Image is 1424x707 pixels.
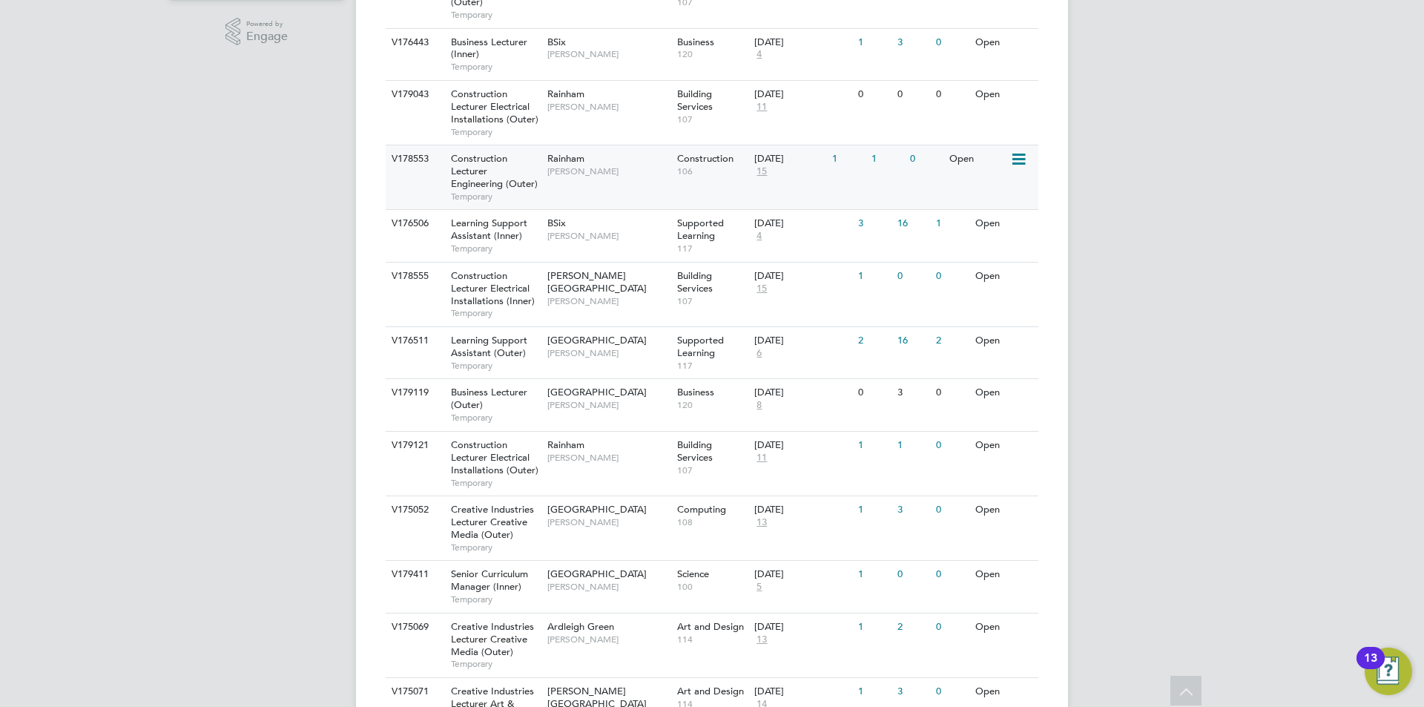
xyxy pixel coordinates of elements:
span: 107 [677,464,748,476]
span: 117 [677,360,748,372]
span: 108 [677,516,748,528]
span: Temporary [451,191,540,203]
div: V179119 [388,379,440,407]
div: 0 [932,29,971,56]
div: 1 [854,678,893,706]
span: [PERSON_NAME] [547,48,670,60]
div: Open [972,81,1036,108]
span: Business [677,36,714,48]
div: 1 [854,263,893,290]
div: 0 [894,81,932,108]
div: [DATE] [754,153,825,165]
div: 1 [932,210,971,237]
div: [DATE] [754,335,851,347]
div: V179121 [388,432,440,459]
div: V176443 [388,29,440,56]
span: Engage [246,30,288,43]
div: Open [972,327,1036,355]
span: [PERSON_NAME] [547,101,670,113]
span: [PERSON_NAME] [547,165,670,177]
div: V178553 [388,145,440,173]
span: Rainham [547,438,584,451]
span: Supported Learning [677,334,724,359]
div: 2 [854,327,893,355]
div: 3 [894,496,932,524]
span: [GEOGRAPHIC_DATA] [547,334,647,346]
div: 13 [1364,658,1377,677]
div: V179411 [388,561,440,588]
span: Powered by [246,18,288,30]
span: [GEOGRAPHIC_DATA] [547,386,647,398]
span: Supported Learning [677,217,724,242]
span: BSix [547,36,566,48]
div: 3 [894,29,932,56]
span: Temporary [451,593,540,605]
div: 0 [932,263,971,290]
span: Temporary [451,477,540,489]
div: Open [972,561,1036,588]
div: V175052 [388,496,440,524]
span: 4 [754,230,764,243]
span: [PERSON_NAME] [547,230,670,242]
div: Open [946,145,1010,173]
span: Art and Design [677,620,744,633]
span: Temporary [451,126,540,138]
div: 3 [894,678,932,706]
div: V176511 [388,327,440,355]
span: 13 [754,516,769,529]
div: 0 [894,263,932,290]
div: Open [972,29,1036,56]
div: 1 [854,496,893,524]
span: Temporary [451,61,540,73]
span: [PERSON_NAME] [547,581,670,593]
span: 120 [677,48,748,60]
div: [DATE] [754,621,851,634]
span: Temporary [451,307,540,319]
span: [PERSON_NAME] [547,347,670,359]
div: 1 [894,432,932,459]
span: Science [677,568,709,580]
div: 1 [854,432,893,459]
div: 1 [854,29,893,56]
div: 0 [932,678,971,706]
div: 1 [868,145,906,173]
span: 120 [677,399,748,411]
span: 13 [754,634,769,646]
span: Building Services [677,438,713,464]
span: Temporary [451,360,540,372]
div: [DATE] [754,387,851,399]
div: 16 [894,210,932,237]
span: Senior Curriculum Manager (Inner) [451,568,528,593]
span: 5 [754,581,764,593]
span: Construction [677,152,734,165]
span: Temporary [451,243,540,254]
div: 0 [932,432,971,459]
span: 6 [754,347,764,360]
div: 0 [854,81,893,108]
div: 1 [854,614,893,641]
div: [DATE] [754,568,851,581]
span: 107 [677,114,748,125]
span: Creative Industries Lecturer Creative Media (Outer) [451,503,534,541]
span: [PERSON_NAME][GEOGRAPHIC_DATA] [547,269,647,295]
span: 107 [677,295,748,307]
span: 117 [677,243,748,254]
span: 11 [754,452,769,464]
span: Business [677,386,714,398]
span: 15 [754,165,769,178]
span: [PERSON_NAME] [547,295,670,307]
span: Temporary [451,658,540,670]
div: 0 [906,145,945,173]
span: [PERSON_NAME] [547,452,670,464]
span: Temporary [451,412,540,424]
span: Rainham [547,152,584,165]
div: [DATE] [754,36,851,49]
span: Rainham [547,88,584,100]
span: Construction Lecturer Electrical Installations (Outer) [451,88,538,125]
span: Construction Lecturer Engineering (Outer) [451,152,538,190]
div: 1 [828,145,867,173]
span: [PERSON_NAME] [547,399,670,411]
span: Creative Industries Lecturer Creative Media (Outer) [451,620,534,658]
span: Art and Design [677,685,744,697]
div: 0 [854,379,893,407]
